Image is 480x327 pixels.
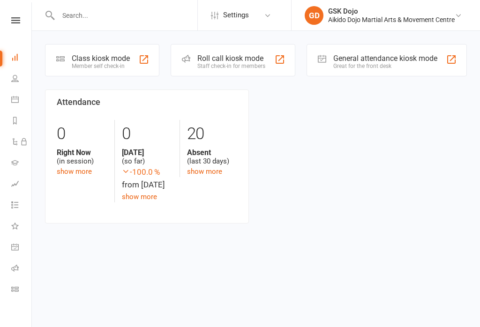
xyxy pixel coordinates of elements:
div: (so far) [122,148,172,166]
div: Class kiosk mode [72,54,130,63]
a: Roll call kiosk mode [11,259,32,280]
div: (last 30 days) [187,148,237,166]
div: GD [305,6,323,25]
a: General attendance kiosk mode [11,238,32,259]
div: 0 [57,120,107,148]
a: Calendar [11,90,32,111]
div: 20 [187,120,237,148]
strong: Right Now [57,148,107,157]
a: show more [122,193,157,201]
span: Settings [223,5,249,26]
a: Dashboard [11,48,32,69]
div: (in session) [57,148,107,166]
div: Aikido Dojo Martial Arts & Movement Centre [328,15,455,24]
div: 0 [122,120,172,148]
span: -100.0 % [122,166,172,178]
strong: Absent [187,148,237,157]
a: People [11,69,32,90]
a: show more [57,167,92,176]
a: Class kiosk mode [11,280,32,301]
a: What's New [11,216,32,238]
a: show more [187,167,222,176]
div: Member self check-in [72,63,130,69]
div: Roll call kiosk mode [197,54,265,63]
div: General attendance kiosk mode [333,54,437,63]
div: from [DATE] [122,166,172,191]
div: Staff check-in for members [197,63,265,69]
strong: [DATE] [122,148,172,157]
div: GSK Dojo [328,7,455,15]
div: Great for the front desk [333,63,437,69]
a: Assessments [11,174,32,195]
h3: Attendance [57,97,237,107]
input: Search... [55,9,197,22]
a: Reports [11,111,32,132]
